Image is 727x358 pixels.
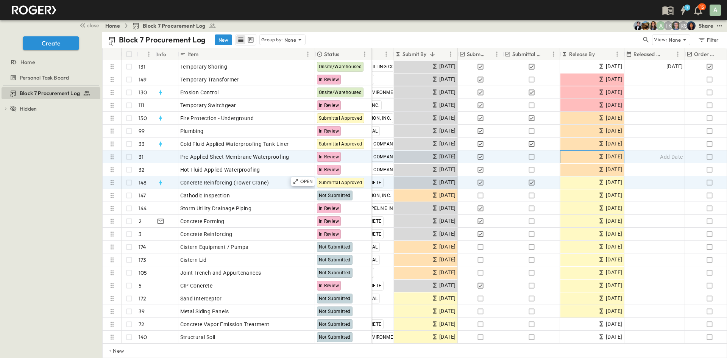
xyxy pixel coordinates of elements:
[341,50,349,58] button: Sort
[139,140,145,148] p: 33
[139,333,147,341] p: 140
[606,62,622,71] span: [DATE]
[633,50,663,58] p: Released Date
[606,320,622,328] span: [DATE]
[664,21,673,30] div: Teddy Khuong (tkhuong@guzmangc.com)
[446,50,455,59] button: Menu
[709,4,722,17] button: A
[180,295,222,302] span: Sand Interceptor
[467,50,485,58] p: Submitted?
[139,230,142,238] p: 3
[439,165,456,174] span: [DATE]
[676,3,691,17] button: 7
[606,101,622,109] span: [DATE]
[157,44,166,65] div: Info
[140,50,148,58] button: Sort
[156,48,178,60] div: Info
[319,64,362,69] span: Onsite/Warehoused
[319,257,351,263] span: Not Submitted
[180,127,204,135] span: Plumbing
[215,34,232,45] button: New
[87,22,99,29] span: close
[284,36,296,44] p: None
[23,36,79,50] button: Create
[139,89,147,96] p: 130
[606,75,622,84] span: [DATE]
[20,89,80,97] span: Block 7 Procurement Log
[180,63,228,70] span: Temporary Shoring
[319,103,339,108] span: In Review
[319,90,362,95] span: Onsite/Warehoused
[428,50,437,58] button: Sort
[439,204,456,213] span: [DATE]
[139,205,147,212] p: 144
[139,63,146,70] p: 131
[694,50,716,58] p: Order Confirmed?
[180,89,219,96] span: Erosion Control
[710,5,721,16] div: A
[180,269,261,277] span: Joint Trench and Appurtenances
[671,21,680,30] img: Jared Salin (jsalin@cahill-sf.com)
[606,165,622,174] span: [DATE]
[319,270,351,275] span: Not Submitted
[439,320,456,328] span: [DATE]
[76,20,100,30] button: close
[319,128,339,134] span: In Review
[319,335,351,340] span: Not Submitted
[596,50,605,58] button: Sort
[654,36,667,44] p: View:
[549,50,558,59] button: Menu
[439,127,456,135] span: [DATE]
[699,22,713,30] div: Share
[606,268,622,277] span: [DATE]
[319,193,351,198] span: Not Submitted
[666,62,683,71] span: [DATE]
[187,50,198,58] p: Item
[669,36,681,44] p: None
[606,242,622,251] span: [DATE]
[105,22,120,30] a: Home
[439,88,456,97] span: [DATE]
[139,295,147,302] p: 172
[139,127,145,135] p: 99
[439,114,456,122] span: [DATE]
[439,294,456,303] span: [DATE]
[180,76,239,83] span: Temporary Transformer
[2,72,99,83] a: Personal Task Board
[109,347,113,355] p: + New
[132,22,216,30] a: Block 7 Procurement Log
[613,50,622,59] button: Menu
[319,231,339,237] span: In Review
[2,88,99,98] a: Block 7 Procurement Log
[180,243,248,251] span: Cistern Equipment / Pumps
[303,50,312,59] button: Menu
[439,255,456,264] span: [DATE]
[439,191,456,200] span: [DATE]
[660,153,683,161] span: Add Date
[606,294,622,303] span: [DATE]
[512,50,541,58] p: Submittal Approved?
[139,269,147,277] p: 105
[319,116,362,121] span: Submittal Approved
[180,114,254,122] span: Fire Protection - Underground
[606,333,622,341] span: [DATE]
[695,34,721,45] button: Filter
[439,178,456,187] span: [DATE]
[180,308,229,315] span: Metal Siding Panels
[492,50,501,59] button: Menu
[329,128,378,134] span: O'BRIEN MECHANICAL
[180,166,260,174] span: Hot Fluid-Applied Waterproofing
[180,205,252,212] span: Storm Utility Drainage Piping
[139,282,142,289] p: 5
[439,152,456,161] span: [DATE]
[20,58,35,66] span: Home
[180,153,289,161] span: Pre-Applied Sheet Membrane Waterproofing
[236,35,245,44] button: row view
[439,242,456,251] span: [DATE]
[319,154,339,159] span: In Review
[180,102,236,109] span: Temporary Switchgear
[606,230,622,238] span: [DATE]
[360,50,369,59] button: Menu
[439,268,456,277] span: [DATE]
[319,167,339,172] span: In Review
